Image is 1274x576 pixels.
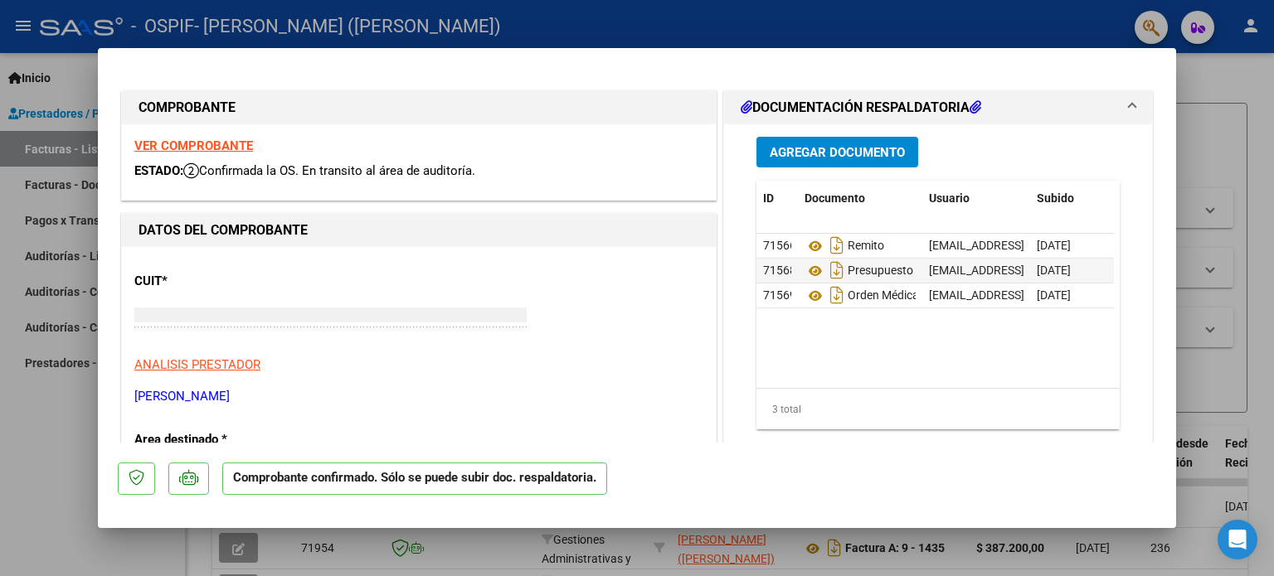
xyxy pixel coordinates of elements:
p: CUIT [134,272,305,291]
span: 71568 [763,264,796,277]
span: [EMAIL_ADDRESS][DOMAIN_NAME] - [PERSON_NAME] [929,239,1210,252]
span: 71569 [763,288,796,302]
div: Open Intercom Messenger [1218,520,1257,559]
span: Orden Médica [805,289,919,303]
i: Descargar documento [826,282,848,308]
span: [EMAIL_ADDRESS][DOMAIN_NAME] - [PERSON_NAME] [929,288,1210,302]
span: Agregar Documento [770,145,905,160]
span: Remito [805,240,884,253]
span: ESTADO: [134,163,183,178]
span: Confirmada la OS. En transito al área de auditoría. [183,163,475,178]
span: [EMAIL_ADDRESS][DOMAIN_NAME] - [PERSON_NAME] [929,264,1210,277]
strong: COMPROBANTE [139,99,236,115]
i: Descargar documento [826,257,848,283]
a: VER COMPROBANTE [134,138,253,153]
span: [DATE] [1037,264,1071,277]
datatable-header-cell: Subido [1030,181,1113,216]
div: 3 total [756,389,1120,430]
datatable-header-cell: Acción [1113,181,1196,216]
span: Usuario [929,191,970,205]
span: 71566 [763,239,796,252]
div: DOCUMENTACIÓN RESPALDATORIA [724,124,1152,468]
span: ANALISIS PRESTADOR [134,357,260,372]
p: Area destinado * [134,430,305,449]
h1: DOCUMENTACIÓN RESPALDATORIA [741,98,981,118]
span: [DATE] [1037,288,1071,302]
span: [DATE] [1037,239,1071,252]
span: Presupuesto Autorizado [805,264,973,278]
datatable-header-cell: ID [756,181,798,216]
p: [PERSON_NAME] [134,387,703,406]
datatable-header-cell: Usuario [922,181,1030,216]
span: ID [763,191,774,205]
button: Agregar Documento [756,137,918,167]
i: Descargar documento [826,232,848,259]
span: Documento [805,191,865,205]
span: Subido [1037,191,1074,205]
mat-expansion-panel-header: DOCUMENTACIÓN RESPALDATORIA [724,91,1152,124]
strong: DATOS DEL COMPROBANTE [139,222,308,238]
datatable-header-cell: Documento [798,181,922,216]
p: Comprobante confirmado. Sólo se puede subir doc. respaldatoria. [222,462,607,495]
